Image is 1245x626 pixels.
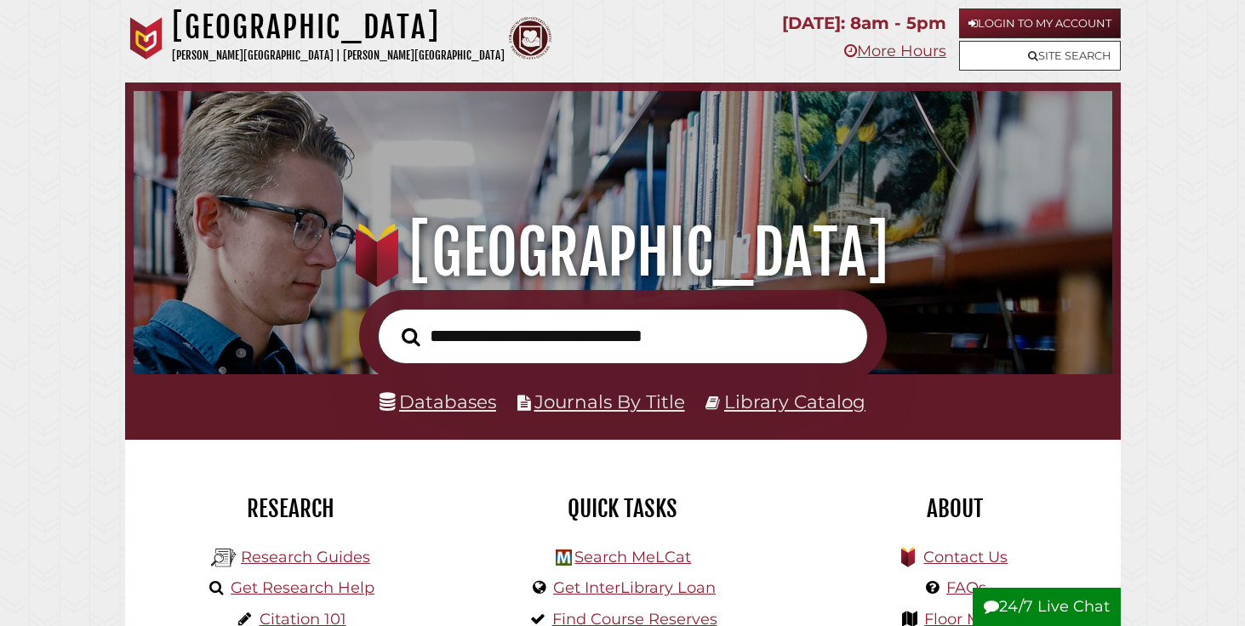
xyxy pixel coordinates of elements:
a: Login to My Account [959,9,1121,38]
a: FAQs [946,578,986,597]
h2: Research [138,494,444,523]
a: More Hours [844,42,946,60]
a: Get InterLibrary Loan [553,578,716,597]
button: Search [393,322,429,350]
img: Calvin University [125,17,168,60]
a: Research Guides [241,548,370,566]
a: Search MeLCat [574,548,691,566]
img: Calvin Theological Seminary [509,17,551,60]
a: Journals By Title [534,390,685,413]
a: Get Research Help [231,578,374,597]
img: Hekman Library Logo [556,549,572,566]
a: Site Search [959,41,1121,71]
img: Hekman Library Logo [211,545,237,571]
a: Contact Us [923,548,1008,566]
h2: About [802,494,1108,523]
p: [PERSON_NAME][GEOGRAPHIC_DATA] | [PERSON_NAME][GEOGRAPHIC_DATA] [172,46,505,65]
i: Search [402,327,420,346]
a: Library Catalog [724,390,865,413]
h1: [GEOGRAPHIC_DATA] [172,9,505,46]
h1: [GEOGRAPHIC_DATA] [151,215,1093,290]
a: Databases [380,390,496,413]
p: [DATE]: 8am - 5pm [782,9,946,38]
h2: Quick Tasks [470,494,776,523]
